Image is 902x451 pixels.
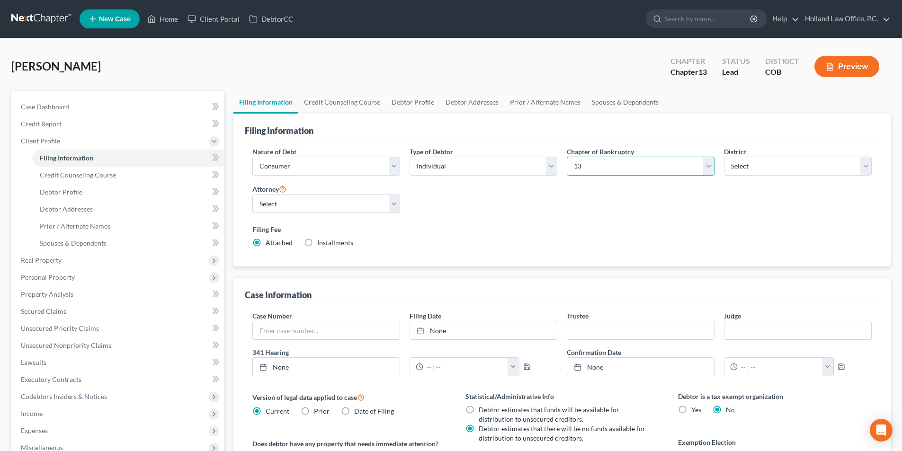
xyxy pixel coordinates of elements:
div: Lead [722,67,750,78]
span: Installments [317,239,353,247]
span: Property Analysis [21,290,73,298]
a: Client Portal [183,10,244,27]
a: Unsecured Priority Claims [13,320,224,337]
a: Debtor Addresses [440,91,504,114]
input: -- [724,321,871,339]
span: Codebtors Insiders & Notices [21,392,107,400]
label: Type of Debtor [410,147,453,157]
a: DebtorCC [244,10,298,27]
span: Lawsuits [21,358,46,366]
span: Yes [691,406,701,414]
a: Filing Information [32,150,224,167]
div: Open Intercom Messenger [870,419,893,442]
label: Trustee [567,311,589,321]
span: Attached [266,239,293,247]
span: [PERSON_NAME] [11,59,101,73]
span: Client Profile [21,137,60,145]
input: -- : -- [738,358,822,376]
span: Unsecured Priority Claims [21,324,99,332]
span: Personal Property [21,273,75,281]
a: Debtor Addresses [32,201,224,218]
button: Preview [814,56,879,77]
span: Prior [314,407,330,415]
a: None [410,321,557,339]
a: Unsecured Nonpriority Claims [13,337,224,354]
span: Income [21,409,43,417]
label: Filing Date [410,311,441,321]
span: Date of Filing [354,407,394,415]
span: Filing Information [40,154,93,162]
span: Case Dashboard [21,103,69,111]
a: Spouses & Dependents [32,235,224,252]
input: Search by name... [665,10,751,27]
label: Nature of Debt [252,147,296,157]
div: COB [765,67,799,78]
a: Prior / Alternate Names [504,91,586,114]
a: Debtor Profile [386,91,440,114]
label: Version of legal data applied to case [252,391,446,403]
label: District [724,147,746,157]
label: Does debtor have any property that needs immediate attention? [252,439,446,449]
div: Case Information [245,289,312,301]
span: New Case [99,16,131,23]
div: Chapter [670,67,707,78]
label: Attorney [252,183,286,195]
label: Debtor is a tax exempt organization [678,391,872,401]
span: Credit Report [21,120,62,128]
a: Credit Report [13,115,224,133]
a: Property Analysis [13,286,224,303]
span: Unsecured Nonpriority Claims [21,341,111,349]
a: Help [768,10,799,27]
a: Debtor Profile [32,184,224,201]
input: Enter case number... [253,321,400,339]
span: Secured Claims [21,307,66,315]
label: Filing Fee [252,224,872,234]
a: Filing Information [233,91,298,114]
input: -- : -- [423,358,508,376]
a: Home [143,10,183,27]
a: Holland Law Office, P.C. [800,10,890,27]
a: Credit Counseling Course [298,91,386,114]
a: Lawsuits [13,354,224,371]
span: 13 [698,67,707,76]
span: Prior / Alternate Names [40,222,110,230]
label: Judge [724,311,741,321]
label: 341 Hearing [248,347,562,357]
span: Current [266,407,289,415]
label: Case Number [252,311,292,321]
span: Debtor estimates that there will be no funds available for distribution to unsecured creditors. [479,424,645,442]
div: District [765,56,799,67]
label: Chapter of Bankruptcy [567,147,634,157]
span: Executory Contracts [21,375,81,383]
label: Exemption Election [678,437,872,447]
a: Executory Contracts [13,371,224,388]
span: Spouses & Dependents [40,239,107,247]
span: Credit Counseling Course [40,171,116,179]
span: Debtor Addresses [40,205,93,213]
span: No [726,406,735,414]
span: Expenses [21,426,48,434]
label: Confirmation Date [562,347,876,357]
a: Secured Claims [13,303,224,320]
a: None [567,358,714,376]
input: -- [567,321,714,339]
div: Filing Information [245,125,313,136]
a: Credit Counseling Course [32,167,224,184]
span: Debtor estimates that funds will be available for distribution to unsecured creditors. [479,406,619,423]
div: Status [722,56,750,67]
div: Chapter [670,56,707,67]
a: Prior / Alternate Names [32,218,224,235]
a: Spouses & Dependents [586,91,664,114]
a: Case Dashboard [13,98,224,115]
span: Debtor Profile [40,188,82,196]
span: Real Property [21,256,62,264]
a: None [253,358,400,376]
label: Statistical/Administrative Info [465,391,659,401]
